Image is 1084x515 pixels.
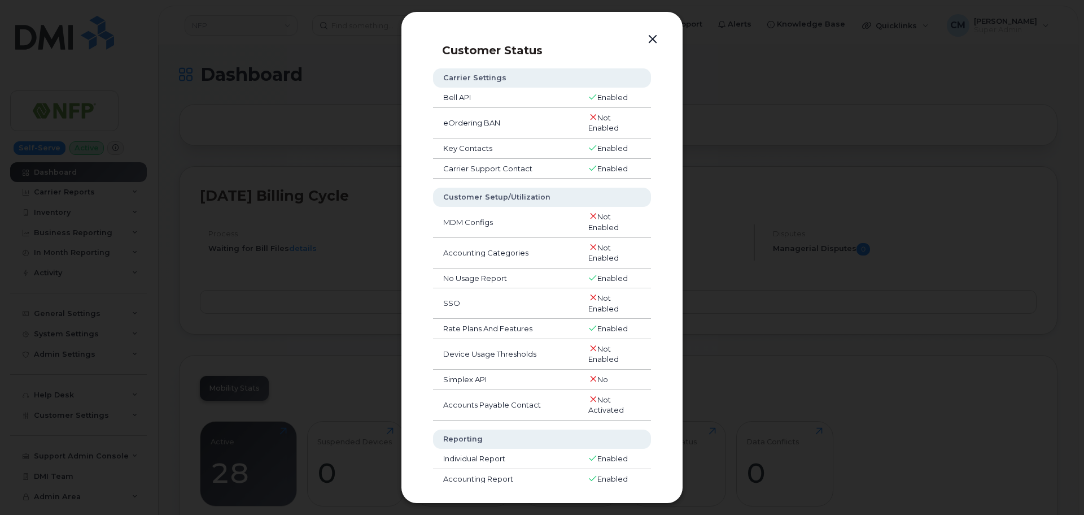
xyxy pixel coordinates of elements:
[588,113,619,133] span: Not Enabled
[597,324,628,333] span: Enabled
[433,108,578,139] td: eOrdering BAN
[442,44,662,57] p: Customer Status
[597,164,628,173] span: Enabled
[433,449,578,469] td: Individual Report
[433,188,651,207] th: Customer Setup/Utilization
[588,212,619,232] span: Not Enabled
[433,469,578,490] td: Accounting Report
[433,207,578,237] td: MDM Configs
[433,269,578,289] td: No Usage Report
[433,159,578,179] td: Carrier Support Contact
[588,395,624,415] span: Not Activated
[588,344,619,364] span: Not Enabled
[588,243,619,263] span: Not Enabled
[433,139,578,159] td: Key Contacts
[597,454,628,463] span: Enabled
[597,474,628,483] span: Enabled
[433,390,578,421] td: Accounts Payable Contact
[597,274,628,283] span: Enabled
[433,238,578,269] td: Accounting Categories
[597,144,628,153] span: Enabled
[597,93,628,102] span: Enabled
[433,319,578,339] td: Rate Plans And Features
[433,288,578,319] td: SSO
[433,430,651,449] th: Reporting
[588,293,619,313] span: Not Enabled
[433,88,578,108] td: Bell API
[433,68,651,88] th: Carrier Settings
[433,370,578,390] td: Simplex API
[433,339,578,370] td: Device Usage Thresholds
[597,375,608,384] span: No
